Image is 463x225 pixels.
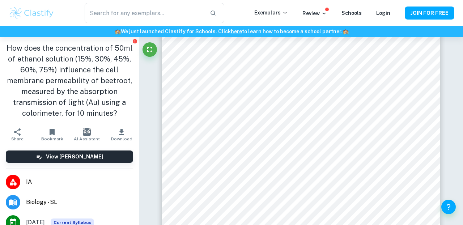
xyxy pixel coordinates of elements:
a: Schools [341,10,362,16]
button: Download [104,124,139,145]
span: IA [26,178,133,186]
p: Review [302,9,327,17]
h6: We just launched Clastify for Schools. Click to learn how to become a school partner. [1,27,462,35]
span: Download [111,136,132,141]
button: Fullscreen [143,42,157,57]
button: JOIN FOR FREE [405,7,454,20]
img: AI Assistant [83,128,91,136]
span: Share [11,136,24,141]
span: Bookmark [41,136,63,141]
span: AI Assistant [74,136,100,141]
img: Clastify logo [9,6,55,20]
input: Search for any exemplars... [85,3,204,23]
a: here [231,29,242,34]
h6: View [PERSON_NAME] [46,153,103,161]
button: Bookmark [35,124,69,145]
a: Login [376,10,390,16]
button: View [PERSON_NAME] [6,150,133,163]
p: Exemplars [254,9,288,17]
button: Report issue [132,38,137,44]
span: 🏫 [343,29,349,34]
button: AI Assistant [69,124,104,145]
span: 🏫 [115,29,121,34]
span: Biology - SL [26,198,133,207]
h1: How does the concentration of 50ml of ethanol solution (15%, 30%, 45%, 60%, 75%) influence the ce... [6,43,133,119]
button: Help and Feedback [441,200,456,214]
